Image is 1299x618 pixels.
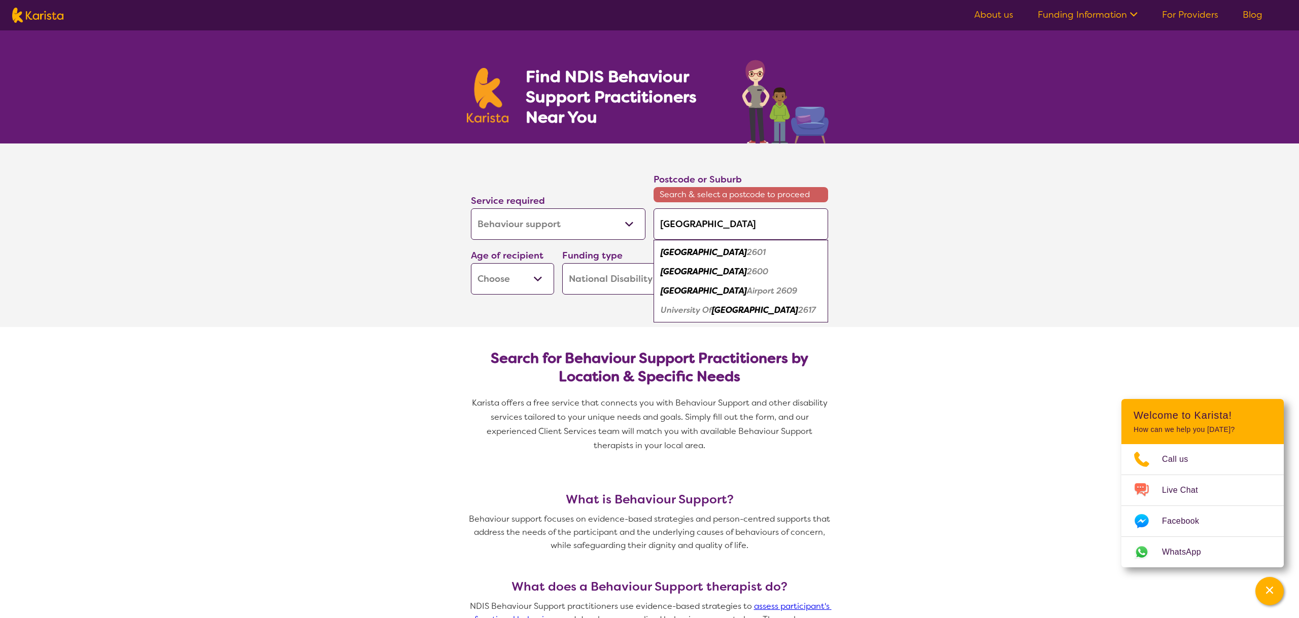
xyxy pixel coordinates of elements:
label: Age of recipient [471,249,543,262]
span: Live Chat [1162,483,1210,498]
label: Service required [471,195,545,207]
span: Call us [1162,452,1201,467]
ul: Choose channel [1121,444,1284,567]
span: WhatsApp [1162,544,1213,560]
p: Behaviour support focuses on evidence-based strategies and person-centred supports that address t... [467,513,832,552]
em: [GEOGRAPHIC_DATA] [661,266,747,277]
a: Blog [1243,9,1262,21]
label: Postcode or Suburb [654,173,742,186]
a: Funding Information [1038,9,1138,21]
h2: Welcome to Karista! [1134,409,1272,421]
input: Type [654,208,828,240]
h1: Find NDIS Behaviour Support Practitioners Near You [526,66,722,127]
img: behaviour-support [739,55,832,143]
div: Canberra 2601 [659,243,823,262]
a: About us [974,9,1013,21]
img: Karista logo [12,8,63,23]
p: Karista offers a free service that connects you with Behaviour Support and other disability servi... [467,396,832,453]
div: University Of Canberra 2617 [659,301,823,320]
em: 2601 [747,247,766,258]
em: Airport 2609 [747,285,797,296]
h3: What is Behaviour Support? [467,492,832,506]
button: Channel Menu [1255,577,1284,605]
em: [GEOGRAPHIC_DATA] [661,285,747,296]
p: How can we help you [DATE]? [1134,425,1272,434]
h2: Search for Behaviour Support Practitioners by Location & Specific Needs [479,349,820,386]
span: Facebook [1162,514,1211,529]
label: Funding type [562,249,623,262]
div: Canberra 2600 [659,262,823,281]
em: [GEOGRAPHIC_DATA] [661,247,747,258]
em: [GEOGRAPHIC_DATA] [712,305,798,315]
div: Canberra Airport 2609 [659,281,823,301]
h3: What does a Behaviour Support therapist do? [467,579,832,594]
a: Web link opens in a new tab. [1121,537,1284,567]
img: Karista logo [467,68,508,123]
em: 2600 [747,266,768,277]
div: Channel Menu [1121,399,1284,567]
a: For Providers [1162,9,1218,21]
span: Search & select a postcode to proceed [654,187,828,202]
em: 2617 [798,305,816,315]
em: University Of [661,305,712,315]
